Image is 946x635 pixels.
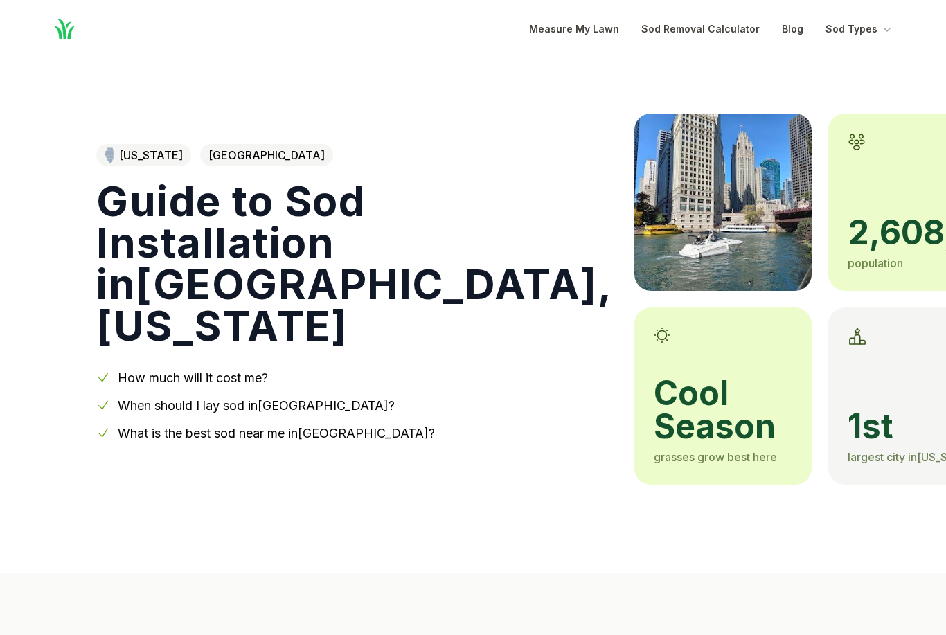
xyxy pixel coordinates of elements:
a: Measure My Lawn [529,21,619,37]
a: What is the best sod near me in[GEOGRAPHIC_DATA]? [118,426,435,440]
img: Illinois state outline [105,147,114,163]
span: [GEOGRAPHIC_DATA] [200,144,333,166]
span: cool season [654,377,792,443]
a: When should I lay sod in[GEOGRAPHIC_DATA]? [118,398,395,413]
span: population [848,256,903,270]
a: Sod Removal Calculator [641,21,760,37]
h1: Guide to Sod Installation in [GEOGRAPHIC_DATA] , [US_STATE] [96,180,612,346]
img: A picture of Chicago [634,114,812,291]
button: Sod Types [825,21,894,37]
a: Blog [782,21,803,37]
a: How much will it cost me? [118,370,268,385]
a: [US_STATE] [96,144,191,166]
span: grasses grow best here [654,450,777,464]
